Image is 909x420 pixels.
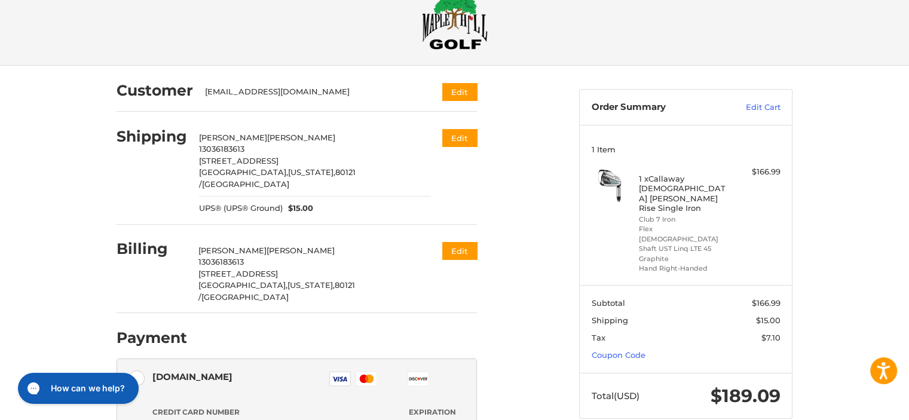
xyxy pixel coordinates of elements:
[117,240,186,258] h2: Billing
[639,263,730,274] li: Hand Right-Handed
[117,127,187,146] h2: Shipping
[592,145,781,154] h3: 1 Item
[592,390,639,401] span: Total (USD)
[199,133,267,142] span: [PERSON_NAME]
[592,333,605,342] span: Tax
[442,129,477,146] button: Edit
[201,292,289,302] span: [GEOGRAPHIC_DATA]
[756,315,781,325] span: $15.00
[205,86,420,98] div: [EMAIL_ADDRESS][DOMAIN_NAME]
[733,166,781,178] div: $166.99
[198,257,244,266] span: 13036183613
[199,167,288,177] span: [GEOGRAPHIC_DATA],
[287,280,335,290] span: [US_STATE],
[442,83,477,100] button: Edit
[199,156,278,165] span: [STREET_ADDRESS]
[198,246,267,255] span: [PERSON_NAME]
[117,81,193,100] h2: Customer
[267,133,335,142] span: [PERSON_NAME]
[409,407,458,418] label: Expiration
[198,280,355,302] span: 80121 /
[152,407,397,418] label: Credit Card Number
[639,244,730,263] li: Shaft UST Linq LTE 45 Graphite
[592,298,625,308] span: Subtotal
[267,246,335,255] span: [PERSON_NAME]
[711,385,781,407] span: $189.09
[117,329,187,347] h2: Payment
[198,269,278,278] span: [STREET_ADDRESS]
[283,203,314,214] span: $15.00
[592,350,645,360] a: Coupon Code
[199,167,356,189] span: 80121 /
[639,224,730,244] li: Flex [DEMOGRAPHIC_DATA]
[592,315,628,325] span: Shipping
[592,102,720,114] h3: Order Summary
[12,369,142,408] iframe: Gorgias live chat messenger
[198,280,287,290] span: [GEOGRAPHIC_DATA],
[199,144,244,154] span: 13036183613
[202,179,289,189] span: [GEOGRAPHIC_DATA]
[639,214,730,225] li: Club 7 Iron
[752,298,781,308] span: $166.99
[288,167,335,177] span: [US_STATE],
[761,333,781,342] span: $7.10
[720,102,781,114] a: Edit Cart
[639,174,730,213] h4: 1 x Callaway [DEMOGRAPHIC_DATA] [PERSON_NAME] Rise Single Iron
[199,203,283,214] span: UPS® (UPS® Ground)
[442,242,477,259] button: Edit
[152,367,232,387] div: [DOMAIN_NAME]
